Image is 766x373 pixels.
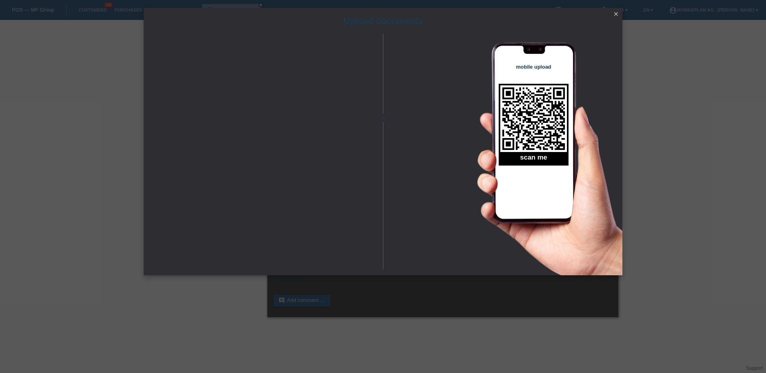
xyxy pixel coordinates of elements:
h2: scan me [499,154,569,166]
h1: Upload documents [144,16,622,26]
iframe: Upload [156,54,369,253]
h4: mobile upload [499,64,569,70]
i: close [613,11,619,17]
span: or [369,114,397,122]
a: close [611,10,621,19]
